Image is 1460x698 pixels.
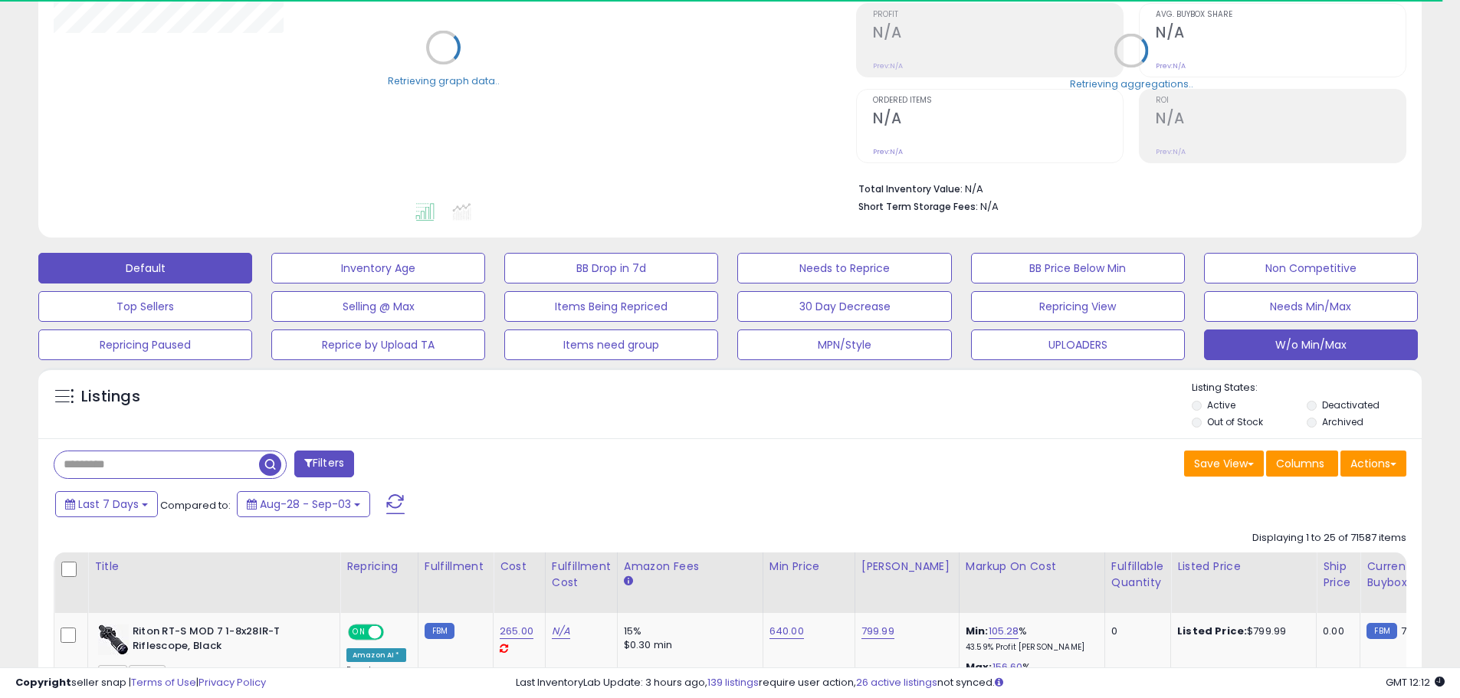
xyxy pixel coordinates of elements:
[504,291,718,322] button: Items Being Repriced
[1207,415,1263,428] label: Out of Stock
[1204,291,1418,322] button: Needs Min/Max
[1340,451,1406,477] button: Actions
[1177,624,1247,638] b: Listed Price:
[500,559,539,575] div: Cost
[1366,559,1445,591] div: Current Buybox Price
[425,623,454,639] small: FBM
[552,559,611,591] div: Fulfillment Cost
[94,559,333,575] div: Title
[1184,451,1264,477] button: Save View
[624,624,751,638] div: 15%
[966,642,1093,653] p: 43.59% Profit [PERSON_NAME]
[1177,624,1304,638] div: $799.99
[971,329,1185,360] button: UPLOADERS
[1070,77,1193,90] div: Retrieving aggregations..
[1386,675,1445,690] span: 2025-09-11 12:12 GMT
[271,291,485,322] button: Selling @ Max
[504,329,718,360] button: Items need group
[624,638,751,652] div: $0.30 min
[1207,398,1235,411] label: Active
[966,624,1093,653] div: %
[959,552,1104,613] th: The percentage added to the cost of goods (COGS) that forms the calculator for Min & Max prices.
[737,329,951,360] button: MPN/Style
[707,675,759,690] a: 139 listings
[966,624,989,638] b: Min:
[198,675,266,690] a: Privacy Policy
[861,624,894,639] a: 799.99
[971,291,1185,322] button: Repricing View
[1111,559,1164,591] div: Fulfillable Quantity
[1266,451,1338,477] button: Columns
[160,498,231,513] span: Compared to:
[81,386,140,408] h5: Listings
[737,253,951,283] button: Needs to Reprice
[38,329,252,360] button: Repricing Paused
[78,496,139,512] span: Last 7 Days
[1276,456,1324,471] span: Columns
[1111,624,1159,638] div: 0
[500,624,533,639] a: 265.00
[349,626,369,639] span: ON
[1401,624,1434,638] span: 799.99
[516,676,1445,690] div: Last InventoryLab Update: 3 hours ago, require user action, not synced.
[861,559,953,575] div: [PERSON_NAME]
[15,676,266,690] div: seller snap | |
[624,575,633,588] small: Amazon Fees.
[38,291,252,322] button: Top Sellers
[1366,623,1396,639] small: FBM
[38,253,252,283] button: Default
[1323,624,1348,638] div: 0.00
[294,451,354,477] button: Filters
[15,675,71,690] strong: Copyright
[624,559,756,575] div: Amazon Fees
[1204,329,1418,360] button: W/o Min/Max
[346,648,406,662] div: Amazon AI *
[737,291,951,322] button: 30 Day Decrease
[133,624,319,657] b: Riton RT-S MOD 7 1-8x28IR-T Riflescope, Black
[769,624,804,639] a: 640.00
[1323,559,1353,591] div: Ship Price
[131,675,196,690] a: Terms of Use
[504,253,718,283] button: BB Drop in 7d
[989,624,1019,639] a: 105.28
[971,253,1185,283] button: BB Price Below Min
[856,675,937,690] a: 26 active listings
[1252,531,1406,546] div: Displaying 1 to 25 of 71587 items
[388,74,500,87] div: Retrieving graph data..
[425,559,487,575] div: Fulfillment
[55,491,158,517] button: Last 7 Days
[1204,253,1418,283] button: Non Competitive
[271,329,485,360] button: Reprice by Upload TA
[346,559,412,575] div: Repricing
[237,491,370,517] button: Aug-28 - Sep-03
[966,559,1098,575] div: Markup on Cost
[271,253,485,283] button: Inventory Age
[98,624,129,655] img: 418hPfOYIiL._SL40_.jpg
[769,559,848,575] div: Min Price
[260,496,351,512] span: Aug-28 - Sep-03
[1322,398,1380,411] label: Deactivated
[1322,415,1363,428] label: Archived
[382,626,406,639] span: OFF
[552,624,570,639] a: N/A
[1177,559,1310,575] div: Listed Price
[1192,381,1422,395] p: Listing States:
